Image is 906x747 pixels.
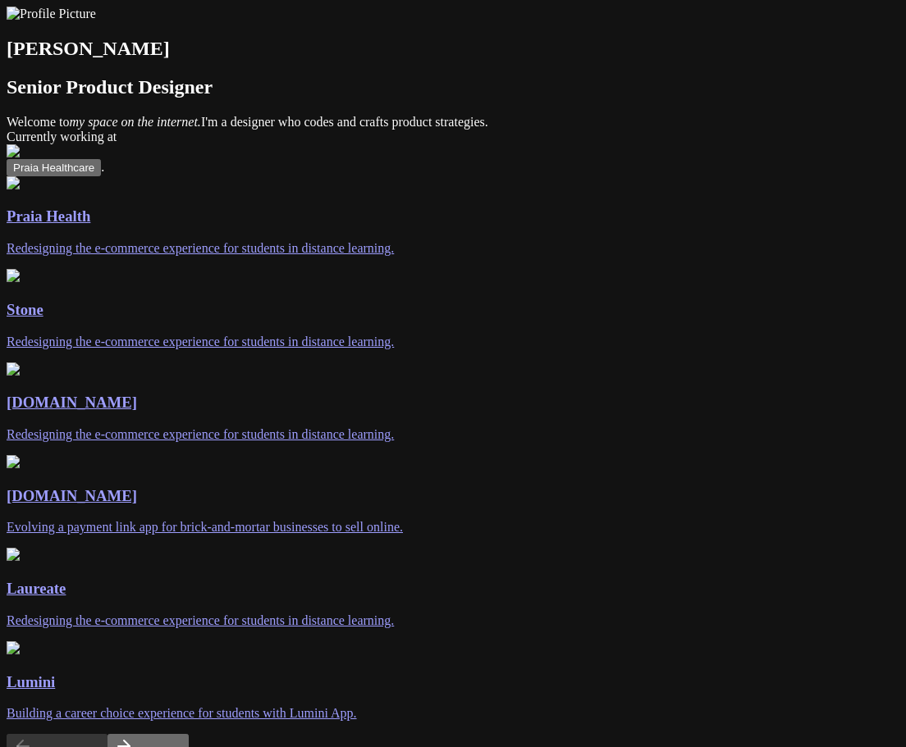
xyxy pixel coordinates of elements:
[69,115,200,129] em: my space on the internet.
[7,144,91,159] img: hidden image
[7,269,899,348] a: StoneRedesigning the e-commerce experience for students in distance learning.
[7,241,899,256] p: Redesigning the e-commerce experience for students in distance learning.
[7,207,899,225] h3: Praia Health
[7,176,899,256] a: Praia HealthRedesigning the e-commerce experience for students in distance learning.
[7,613,899,628] p: Redesigning the e-commerce experience for students in distance learning.
[7,641,20,654] img: Thumbnail.png
[7,38,899,60] h1: [PERSON_NAME]
[7,7,96,21] img: Profile Picture
[7,76,899,98] h2: Senior Product Designer
[7,362,899,442] a: [DOMAIN_NAME]Redesigning the e-commerce experience for students in distance learning.
[7,115,899,174] span: Welcome to I'm a designer who codes and crafts product strategies. Currently working at .
[7,160,101,174] a: Praia Healthcare
[7,335,899,349] p: Redesigning the e-commerce experience for students in distance learning.
[7,520,899,535] p: Evolving a payment link app for brick-and-mortar businesses to sell online.
[7,548,899,627] a: LaureateRedesigning the e-commerce experience for students in distance learning.
[7,159,101,176] button: Praia Healthcare
[7,706,899,721] p: Building a career choice experience for students with Lumini App.
[7,455,20,468] img: linkme_home.png
[7,176,20,189] img: Laureate-Home-p-1080.png
[7,362,20,376] img: Laureate-Home-p-1080.png
[7,301,899,319] h3: Stone
[7,394,899,412] h3: [DOMAIN_NAME]
[7,269,20,282] img: Laureate-Home-p-1080.png
[7,455,899,535] a: [DOMAIN_NAME]Evolving a payment link app for brick-and-mortar businesses to sell online.
[7,548,20,561] img: Laureate-Home-p-1080.png
[7,580,899,598] h3: Laureate
[7,673,899,691] h3: Lumini
[7,487,899,505] h3: [DOMAIN_NAME]
[7,427,899,442] p: Redesigning the e-commerce experience for students in distance learning.
[7,641,899,721] a: LuminiBuilding a career choice experience for students with Lumini App.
